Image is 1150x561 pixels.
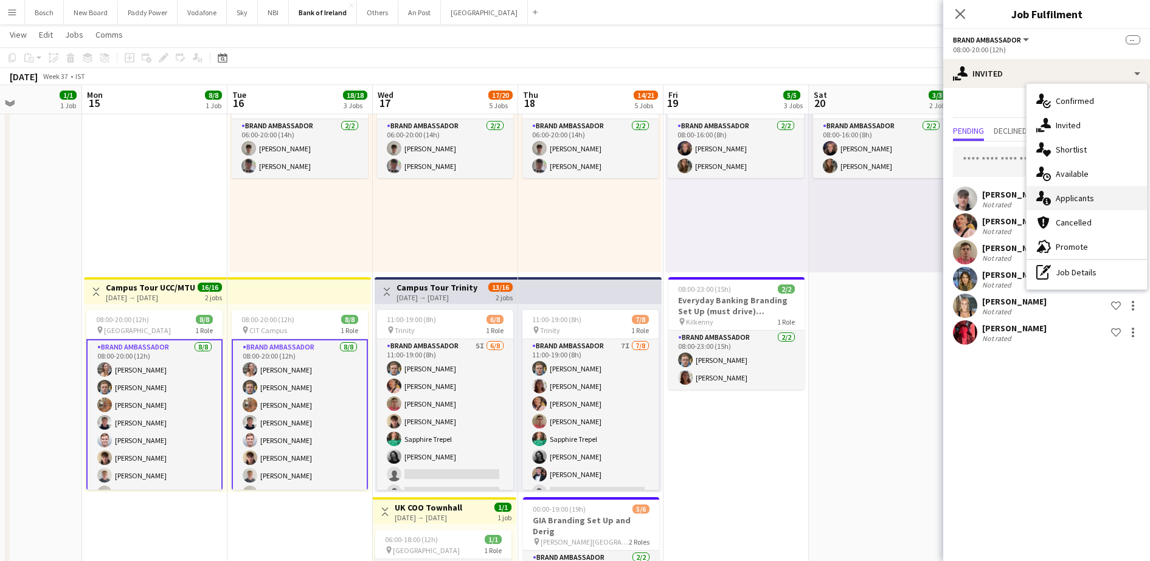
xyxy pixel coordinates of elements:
span: 20 [812,96,827,110]
span: 2/2 [778,284,795,294]
span: Pending [953,126,984,135]
span: 08:00-20:00 (12h) [241,315,294,324]
span: 14/21 [634,91,658,100]
app-job-card: 11:00-19:00 (8h)7/8 Trinity1 RoleBrand Ambassador7I7/811:00-19:00 (8h)[PERSON_NAME][PERSON_NAME][... [522,310,659,490]
span: 06:00-18:00 (12h) [385,535,438,544]
app-card-role: Brand Ambassador2/208:00-16:00 (8h)[PERSON_NAME][PERSON_NAME] [813,119,949,178]
span: 18/18 [343,91,367,100]
span: Comms [95,29,123,40]
span: Fri [668,89,678,100]
app-job-card: 11:00-19:00 (8h)6/8 Trinity1 RoleBrand Ambassador5I6/811:00-19:00 (8h)[PERSON_NAME][PERSON_NAME][... [377,310,513,490]
div: [DATE] [10,71,38,83]
span: Week 37 [40,72,71,81]
span: Confirmed [1056,95,1094,106]
div: 08:00-20:00 (12h) [953,45,1140,54]
span: CIT Campus [249,326,287,335]
span: 1/1 [485,535,502,544]
h3: Campus Tour Trinity [397,282,477,293]
div: [PERSON_NAME] [982,216,1047,227]
span: Brand Ambassador [953,35,1021,44]
span: 2 Roles [629,537,649,546]
button: Others [357,1,398,24]
button: New Board [64,1,118,24]
span: Applicants [1056,193,1094,204]
app-job-card: 06:00-20:00 (14h)2/2 Tullamore1 RoleBrand Ambassador2/206:00-20:00 (14h)[PERSON_NAME][PERSON_NAME] [377,90,513,178]
div: Not rated [982,334,1014,343]
span: [GEOGRAPHIC_DATA] [104,326,171,335]
app-job-card: 08:00-16:00 (8h)2/2 Kildare1 RoleBrand Ambassador2/208:00-16:00 (8h)[PERSON_NAME][PERSON_NAME] [813,90,949,178]
div: Not rated [982,253,1014,263]
div: 5 Jobs [634,101,657,110]
span: Shortlist [1056,144,1087,155]
app-card-role: Brand Ambassador2/208:00-16:00 (8h)[PERSON_NAME][PERSON_NAME] [668,119,804,178]
app-job-card: 08:00-20:00 (12h)8/8 [GEOGRAPHIC_DATA]1 RoleBrand Ambassador8/808:00-20:00 (12h)[PERSON_NAME][PER... [86,310,223,490]
h3: Job Fulfilment [943,6,1150,22]
span: 1 Role [484,546,502,555]
app-job-card: 08:00-16:00 (8h)2/2 Kildare1 RoleBrand Ambassador2/208:00-16:00 (8h)[PERSON_NAME][PERSON_NAME] [668,90,804,178]
h3: Everyday Banking Branding Set Up (must drive) Overnight [668,295,805,317]
div: 3 Jobs [784,101,803,110]
div: Not rated [982,227,1014,236]
div: [PERSON_NAME] [982,269,1047,280]
span: 19 [667,96,678,110]
div: [PERSON_NAME] [982,323,1047,334]
span: Available [1056,168,1089,179]
span: 17/20 [488,91,513,100]
span: 1/1 [60,91,77,100]
button: Sky [227,1,258,24]
span: 1 Role [486,326,504,335]
span: View [10,29,27,40]
div: [PERSON_NAME] [982,243,1047,253]
div: Job Details [1027,260,1147,284]
span: 1/1 [494,503,511,512]
span: Wed [378,89,393,100]
span: 8/8 [196,315,213,324]
span: 3/3 [929,91,946,100]
span: 7/8 [632,315,649,324]
span: Sat [814,89,827,100]
span: Thu [523,89,538,100]
span: 6/8 [487,315,504,324]
app-job-card: 06:00-20:00 (14h)2/2 Tullamore1 RoleBrand Ambassador2/206:00-20:00 (14h)[PERSON_NAME][PERSON_NAME] [522,90,659,178]
span: 08:00-23:00 (15h) [678,284,731,294]
span: 13/16 [488,283,513,292]
span: 16 [230,96,246,110]
span: Jobs [65,29,83,40]
span: 17 [376,96,393,110]
div: Not rated [982,200,1014,209]
span: 00:00-19:00 (19h) [533,504,586,514]
a: View [5,27,32,43]
button: Brand Ambassador [953,35,1031,44]
app-job-card: 08:00-20:00 (12h)8/8 CIT Campus1 RoleBrand Ambassador8/808:00-20:00 (12h)[PERSON_NAME][PERSON_NAM... [232,310,368,490]
span: -- [1126,35,1140,44]
span: [GEOGRAPHIC_DATA] [393,546,460,555]
div: IST [75,72,85,81]
app-card-role: Brand Ambassador2/206:00-20:00 (14h)[PERSON_NAME][PERSON_NAME] [232,119,368,178]
div: 5 Jobs [489,101,512,110]
h3: UK COO Townhall [395,502,462,513]
h3: GIA Branding Set Up and Derig [523,515,659,537]
app-job-card: 06:00-20:00 (14h)2/2 Tullamore1 RoleBrand Ambassador2/206:00-20:00 (14h)[PERSON_NAME][PERSON_NAME] [232,90,368,178]
span: Mon [87,89,103,100]
span: 8/8 [341,315,358,324]
app-card-role: Brand Ambassador7I7/811:00-19:00 (8h)[PERSON_NAME][PERSON_NAME][PERSON_NAME][PERSON_NAME]Sapphire... [522,339,659,504]
div: [PERSON_NAME] [982,189,1047,200]
span: 1 Role [777,317,795,326]
app-job-card: 08:00-23:00 (15h)2/2Everyday Banking Branding Set Up (must drive) Overnight Kilkenny1 RoleBrand A... [668,277,805,390]
div: 2 jobs [205,292,222,302]
div: 1 Job [60,101,76,110]
span: Trinity [395,326,415,335]
span: Tue [232,89,246,100]
div: 2 Jobs [929,101,948,110]
span: 1 Role [195,326,213,335]
a: Comms [91,27,128,43]
span: 16/16 [198,283,222,292]
span: 15 [85,96,103,110]
span: Cancelled [1056,217,1092,228]
div: [DATE] → [DATE] [395,513,462,522]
